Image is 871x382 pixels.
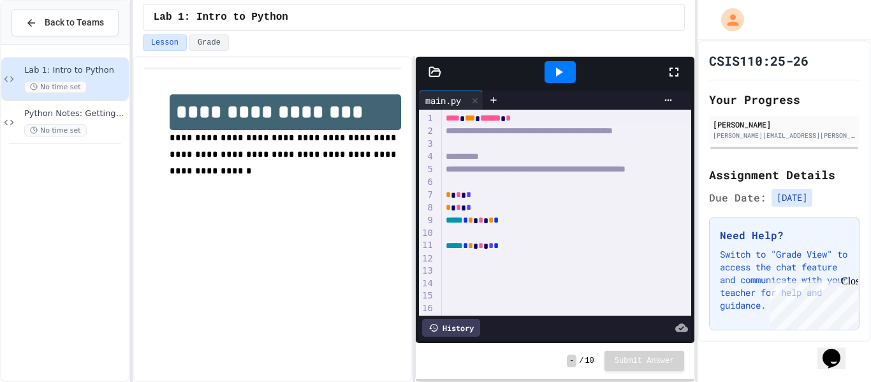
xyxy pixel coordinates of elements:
[419,151,435,163] div: 4
[720,248,849,312] p: Switch to "Grade View" to access the chat feature and communicate with your teacher for help and ...
[419,176,435,189] div: 6
[585,356,594,366] span: 10
[720,228,849,243] h3: Need Help?
[772,189,812,207] span: [DATE]
[5,5,88,81] div: Chat with us now!Close
[817,331,858,369] iframe: chat widget
[24,65,126,76] span: Lab 1: Intro to Python
[419,315,435,328] div: 17
[419,290,435,302] div: 15
[708,5,747,34] div: My Account
[24,81,87,93] span: No time set
[419,302,435,315] div: 16
[713,131,856,140] div: [PERSON_NAME][EMAIL_ADDRESS][PERSON_NAME][DOMAIN_NAME]
[709,166,860,184] h2: Assignment Details
[143,34,187,51] button: Lesson
[419,125,435,138] div: 2
[419,189,435,202] div: 7
[604,351,685,371] button: Submit Answer
[422,319,480,337] div: History
[419,227,435,240] div: 10
[189,34,229,51] button: Grade
[24,124,87,136] span: No time set
[419,94,467,107] div: main.py
[419,202,435,214] div: 8
[419,253,435,265] div: 12
[154,10,288,25] span: Lab 1: Intro to Python
[615,356,675,366] span: Submit Answer
[419,112,435,125] div: 1
[419,277,435,290] div: 14
[419,163,435,176] div: 5
[419,138,435,151] div: 3
[419,214,435,227] div: 9
[45,16,104,29] span: Back to Teams
[11,9,119,36] button: Back to Teams
[709,190,766,205] span: Due Date:
[24,108,126,119] span: Python Notes: Getting to know Juicemind
[709,52,809,70] h1: CSIS110:25-26
[579,356,583,366] span: /
[419,265,435,277] div: 13
[567,355,576,367] span: -
[419,239,435,252] div: 11
[713,119,856,130] div: [PERSON_NAME]
[709,91,860,108] h2: Your Progress
[765,275,858,330] iframe: chat widget
[419,91,483,110] div: main.py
